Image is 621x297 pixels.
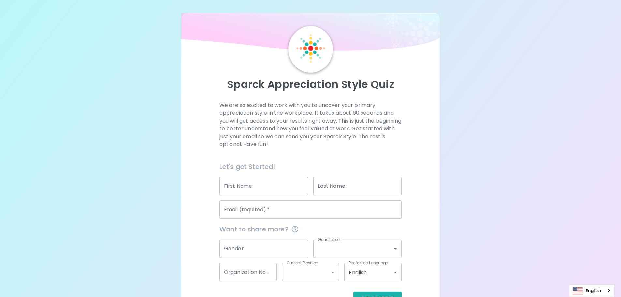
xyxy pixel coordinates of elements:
[219,101,402,148] p: We are so excited to work with you to uncover your primary appreciation style in the workplace. I...
[296,34,325,63] img: Sparck Logo
[291,225,299,233] svg: This information is completely confidential and only used for aggregated appreciation studies at ...
[287,260,318,266] label: Current Position
[219,224,402,234] span: Want to share more?
[569,285,614,297] a: English
[181,13,440,54] img: wave
[349,260,388,266] label: Preferred Language
[569,284,614,297] div: Language
[318,237,340,242] label: Generation
[569,284,614,297] aside: Language selected: English
[344,263,402,281] div: English
[219,161,402,172] h6: Let's get Started!
[189,78,432,91] p: Sparck Appreciation Style Quiz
